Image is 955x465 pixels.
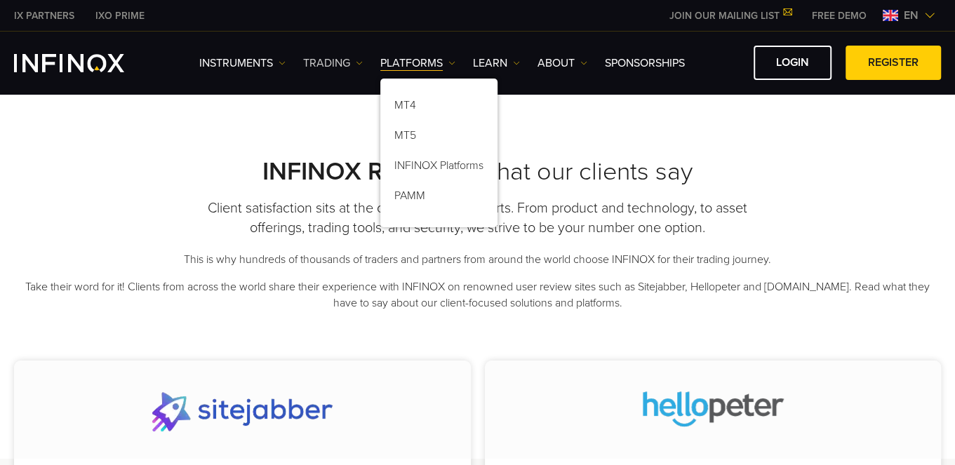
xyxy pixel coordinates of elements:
[846,46,941,80] a: REGISTER
[537,55,587,72] a: ABOUT
[14,156,941,187] h2: - What our clients say
[14,279,941,311] p: Take their word for it! Clients from across the world share their experience with INFINOX on reno...
[380,183,497,213] a: PAMM
[659,10,801,22] a: JOIN OUR MAILING LIST
[380,55,455,72] a: PLATFORMS
[14,252,941,268] p: This is why hundreds of thousands of traders and partners from around the world choose INFINOX fo...
[898,7,924,24] span: en
[85,8,155,23] a: INFINOX
[14,54,157,72] a: INFINOX Logo
[380,123,497,153] a: MT5
[262,156,461,187] strong: INFINOX Reviews
[199,55,286,72] a: Instruments
[754,46,832,80] a: LOGIN
[801,8,877,23] a: INFINOX MENU
[303,55,363,72] a: TRADING
[380,153,497,183] a: INFINOX Platforms
[473,55,520,72] a: Learn
[605,55,685,72] a: SPONSORSHIPS
[197,198,759,238] h3: Client satisfaction sits at the centre of all our efforts. From product and technology, to asset ...
[380,93,497,123] a: MT4
[4,8,85,23] a: INFINOX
